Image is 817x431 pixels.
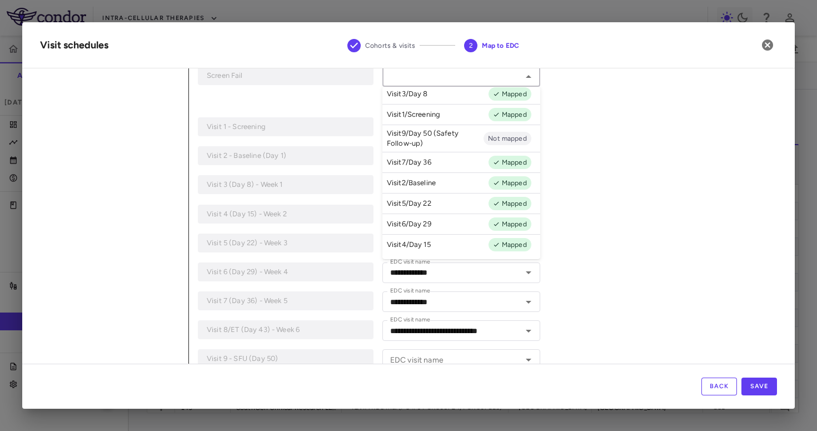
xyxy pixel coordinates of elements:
p: Visit4/Day 15 [387,240,431,250]
span: Map to EDC [482,41,519,51]
span: Mapped [497,157,531,167]
button: Open [521,265,536,280]
span: Mapped [497,199,531,209]
p: Visit1/Screening [387,110,440,120]
span: Not mapped [484,133,531,143]
button: Open [521,352,536,368]
span: Mapped [497,110,531,120]
button: Back [701,378,737,395]
button: Map to EDC [455,26,528,66]
span: Cohorts & visits [365,41,415,51]
span: Mapped [497,240,531,250]
text: 2 [469,42,473,49]
button: Save [741,378,777,395]
p: Visit5/Day 22 [387,199,431,209]
p: Visit6/Day 29 [387,219,431,229]
p: Visit2/Baseline [387,178,436,188]
button: Cohorts & visits [338,26,424,66]
p: Visit 2 - Baseline (Day 1) [207,151,365,161]
button: Open [521,294,536,310]
span: Mapped [497,178,531,188]
p: Visit 3 (Day 8) - Week 1 [207,180,365,190]
span: Mapped [497,219,531,229]
label: EDC visit name [390,257,430,267]
div: Visit schedules [40,38,108,53]
label: EDC visit name [390,286,430,296]
p: Visit 7 (Day 36) - Week 5 [207,296,365,306]
span: Mapped [497,89,531,99]
button: Open [521,323,536,339]
p: Visit 1 - Screening [207,122,365,132]
button: Close [521,69,536,85]
p: Visit 8/ET (Day 43) - Week 6 [207,325,365,335]
p: Visit 9 - SFU (Day 50) [207,354,365,364]
p: Visit3/Day 8 [387,89,428,99]
p: Visit 4 (Day 15) - Week 2 [207,209,365,219]
label: EDC visit name [390,315,430,325]
p: Visit9/Day 50 (Safety Follow-up) [387,128,484,148]
p: Visit 5 (Day 22) - Week 3 [207,238,365,248]
p: Visit7/Day 36 [387,157,431,167]
p: Visit 6 (Day 29) - Week 4 [207,267,365,277]
p: Screen Fail [207,71,365,81]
